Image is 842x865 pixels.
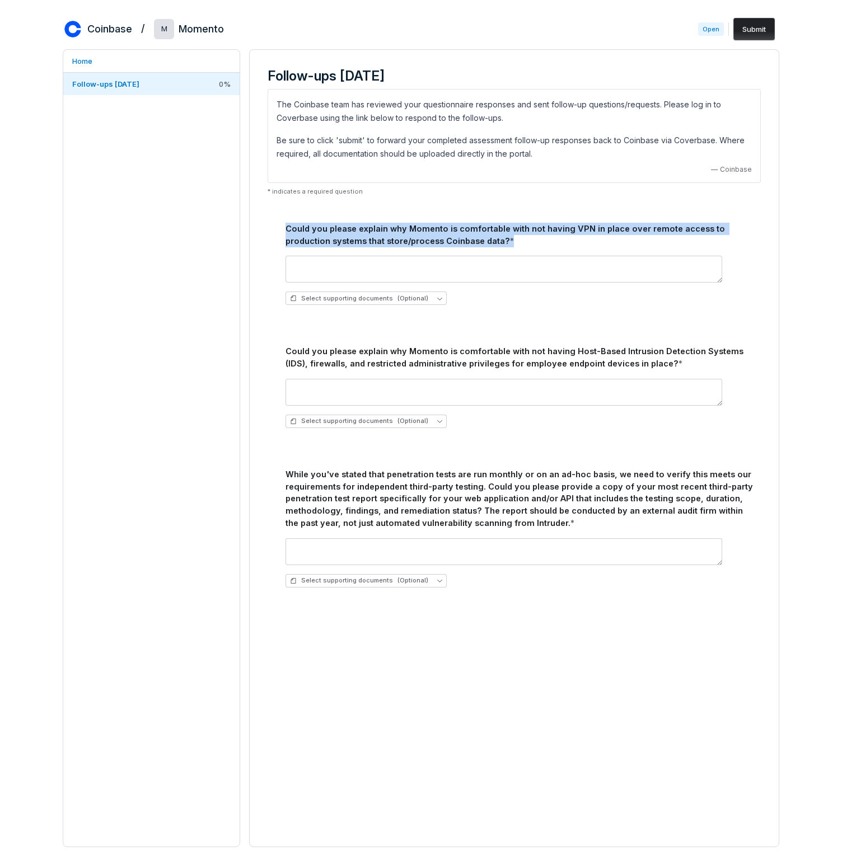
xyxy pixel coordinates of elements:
[87,22,132,36] h2: Coinbase
[397,576,428,585] span: (Optional)
[268,68,761,84] h3: Follow-ups [DATE]
[141,19,145,36] h2: /
[290,417,428,425] span: Select supporting documents
[63,73,240,95] a: Follow-ups [DATE]0%
[397,417,428,425] span: (Optional)
[277,134,752,161] p: Be sure to click 'submit' to forward your completed assessment follow-up responses back to Coinba...
[219,79,231,89] span: 0 %
[277,98,752,125] p: The Coinbase team has reviewed your questionnaire responses and sent follow-up questions/requests...
[711,165,718,174] span: —
[397,294,428,303] span: (Optional)
[290,576,428,585] span: Select supporting documents
[72,79,139,88] span: Follow-ups [DATE]
[286,345,756,370] div: Could you please explain why Momento is comfortable with not having Host-Based Intrusion Detectio...
[286,468,756,529] div: While you've stated that penetration tests are run monthly or on an ad-hoc basis, we need to veri...
[268,187,761,196] p: * indicates a required question
[63,50,240,72] a: Home
[290,294,428,303] span: Select supporting documents
[698,22,724,36] span: Open
[720,165,752,174] span: Coinbase
[286,223,756,247] div: Could you please explain why Momento is comfortable with not having VPN in place over remote acce...
[179,22,224,36] h2: Momento
[733,18,775,40] button: Submit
